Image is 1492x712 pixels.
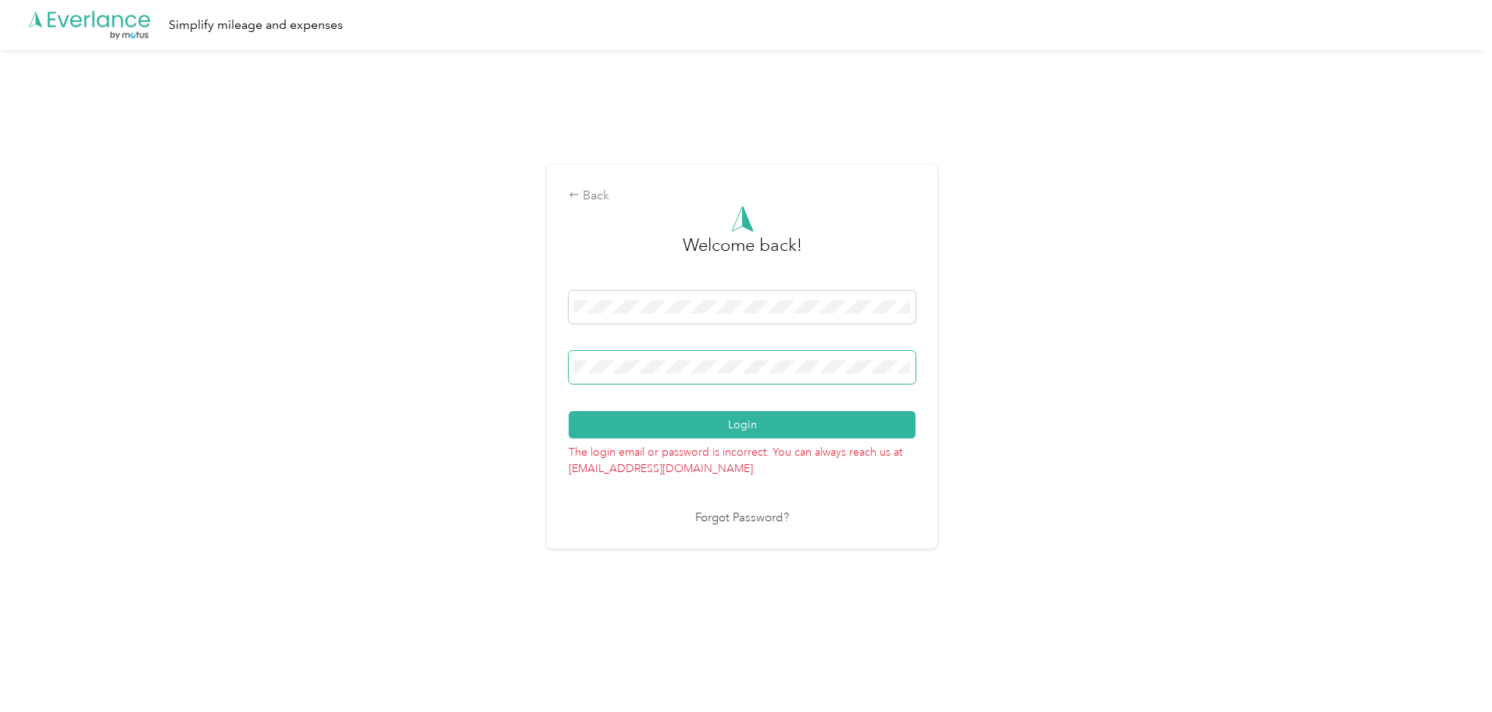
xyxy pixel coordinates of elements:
[1405,624,1492,712] iframe: Everlance-gr Chat Button Frame
[569,411,916,438] button: Login
[683,232,802,274] h3: greeting
[169,16,343,35] div: Simplify mileage and expenses
[695,510,789,528] a: Forgot Password?
[569,187,916,206] div: Back
[569,438,916,477] p: The login email or password is incorrect. You can always reach us at [EMAIL_ADDRESS][DOMAIN_NAME]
